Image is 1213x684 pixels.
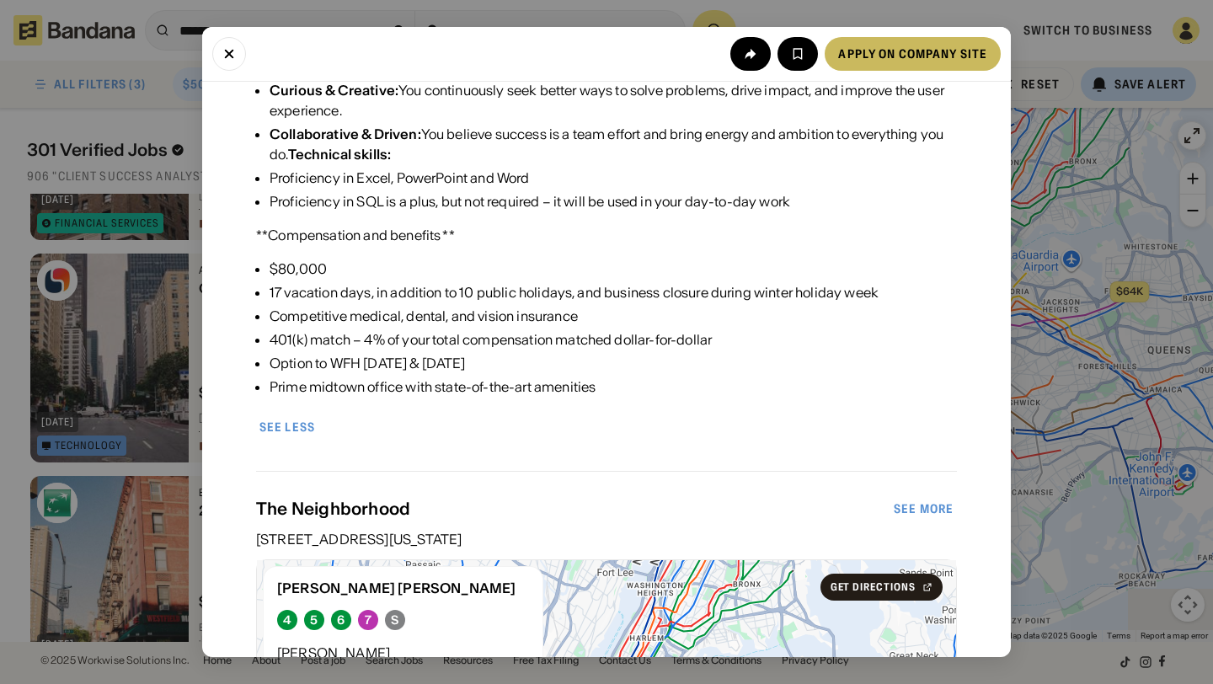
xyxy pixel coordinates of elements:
[831,582,916,592] div: Get Directions
[283,613,291,628] div: 4
[270,329,879,350] div: 401(k) match – 4% of your total compensation matched dollar-for-dollar
[270,259,879,279] div: $80,000
[270,124,957,164] div: You believe success is a team effort and bring energy and ambition to everything you do.
[256,499,890,519] div: The Neighborhood
[270,126,421,142] div: Collaborative & Driven:
[391,613,398,628] div: S
[310,613,318,628] div: 5
[259,421,315,433] div: See less
[337,613,345,628] div: 6
[270,80,957,120] div: You continuously seek better ways to solve problems, drive impact, and improve the user experience.
[270,353,879,373] div: Option to WFH [DATE] & [DATE]
[270,306,879,326] div: Competitive medical, dental, and vision insurance
[212,37,246,71] button: Close
[270,377,879,397] div: Prime midtown office with state-of-the-art amenities
[270,168,957,188] div: Proficiency in Excel, PowerPoint and Word
[894,503,954,515] div: See more
[270,282,879,302] div: 17 vacation days, in addition to 10 public holidays, and business closure during winter holiday week
[256,225,455,245] div: **Compensation and benefits **
[277,580,529,596] div: [PERSON_NAME] [PERSON_NAME]
[256,532,957,546] div: [STREET_ADDRESS][US_STATE]
[365,613,371,628] div: 7
[838,48,987,60] div: Apply on company site
[288,146,391,163] div: Technical skills:
[270,82,398,99] div: Curious & Creative:
[270,191,957,211] div: Proficiency in SQL is a plus, but not required – it will be used in your day-to-day work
